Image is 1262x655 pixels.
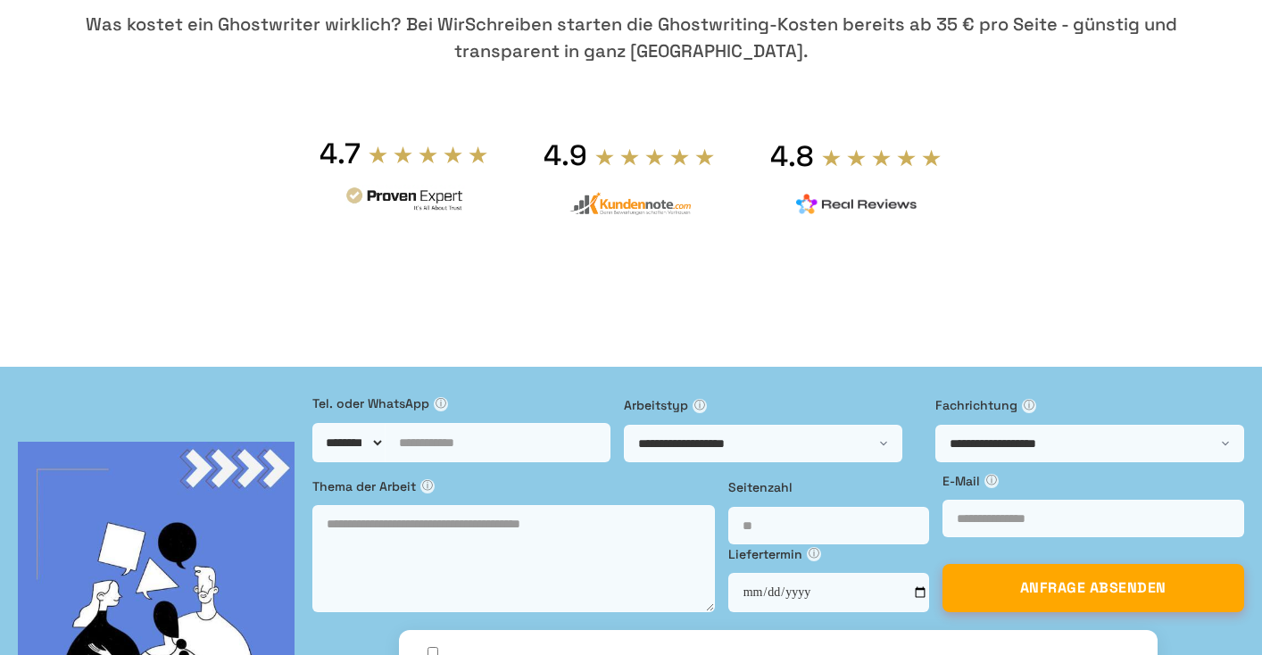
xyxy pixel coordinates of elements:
label: Fachrichtung [935,395,1244,415]
img: realreviews [796,194,917,215]
label: E-Mail [942,471,1244,491]
span: ⓘ [420,479,435,493]
img: stars [821,148,942,168]
button: ANFRAGE ABSENDEN [942,564,1244,612]
span: ⓘ [693,399,707,413]
div: 4.7 [320,136,361,171]
img: kundennote [569,192,691,216]
label: Tel. oder WhatsApp [312,394,610,413]
label: Thema der Arbeit [312,477,715,496]
span: ⓘ [807,547,821,561]
img: stars [368,145,489,164]
span: ⓘ [434,397,448,411]
div: 4.9 [544,137,587,173]
label: Arbeitstyp [624,395,922,415]
img: stars [594,147,716,167]
span: ⓘ [1022,399,1036,413]
label: Seitenzahl [728,477,929,497]
span: ⓘ [984,474,999,488]
div: 4.8 [770,138,814,174]
label: Liefertermin [728,544,929,564]
div: Was kostet ein Ghostwriter wirklich? Bei WirSchreiben starten die Ghostwriting-Kosten bereits ab ... [74,11,1188,64]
